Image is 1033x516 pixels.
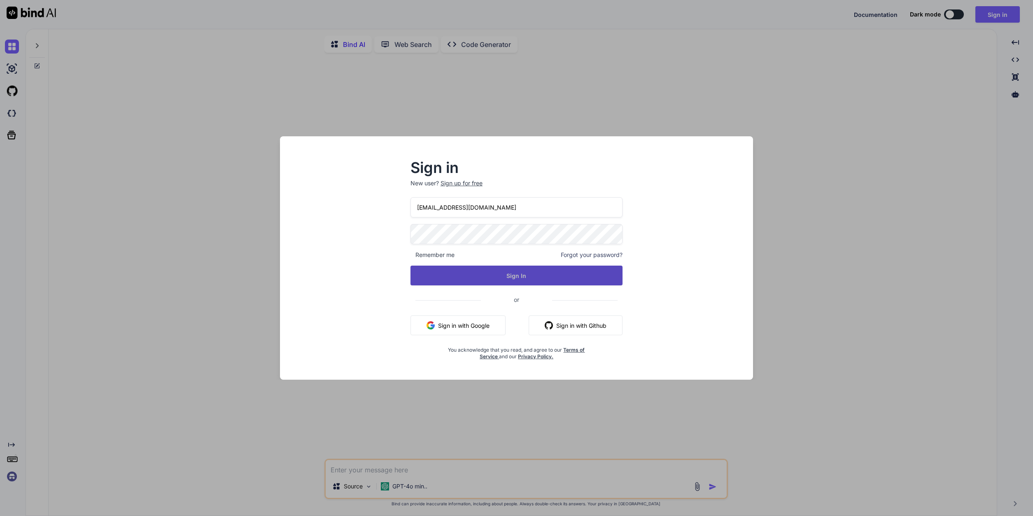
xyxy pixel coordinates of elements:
[446,342,588,360] div: You acknowledge that you read, and agree to our and our
[410,315,506,335] button: Sign in with Google
[545,321,553,329] img: github
[481,290,552,310] span: or
[410,251,455,259] span: Remember me
[410,161,623,174] h2: Sign in
[410,266,623,285] button: Sign In
[427,321,435,329] img: google
[529,315,623,335] button: Sign in with Github
[410,179,623,197] p: New user?
[518,353,553,360] a: Privacy Policy.
[480,347,585,360] a: Terms of Service
[561,251,623,259] span: Forgot your password?
[441,179,483,187] div: Sign up for free
[410,197,623,217] input: Login or Email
